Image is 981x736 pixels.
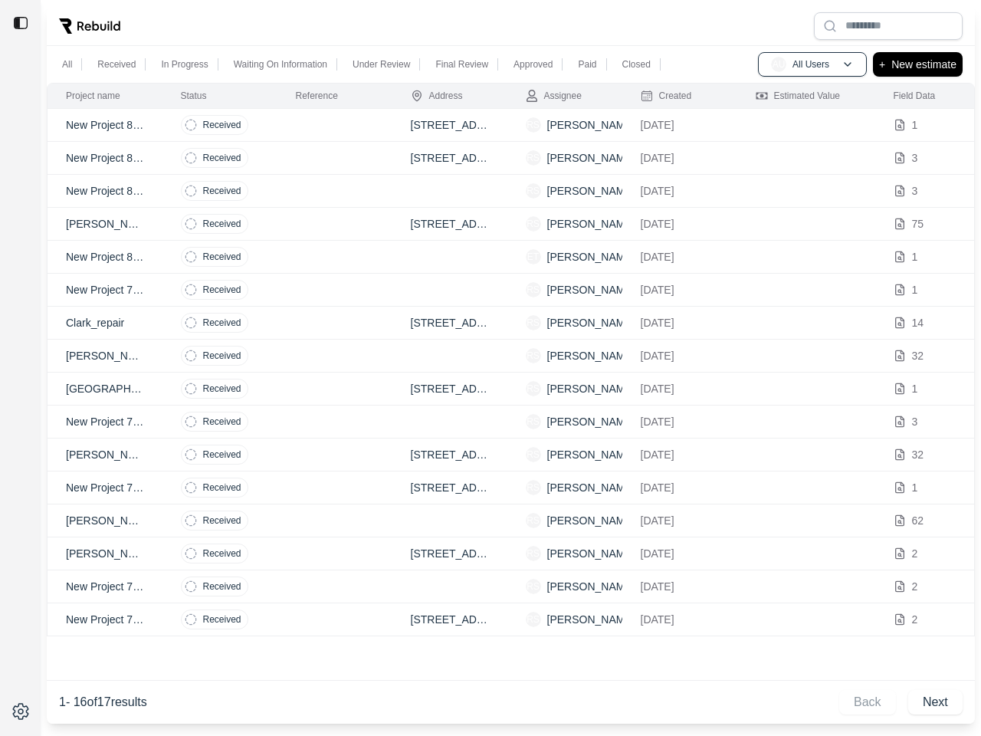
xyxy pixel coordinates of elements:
[547,150,635,166] p: [PERSON_NAME]
[792,58,829,71] p: All Users
[547,315,635,330] p: [PERSON_NAME]
[547,249,635,264] p: [PERSON_NAME]
[66,117,144,133] p: New Project 8131119
[411,90,463,102] div: Address
[66,447,144,462] p: [PERSON_NAME] Repair
[526,513,541,528] span: RS
[526,348,541,363] span: RS
[526,447,541,462] span: RS
[891,55,956,74] p: New estimate
[181,90,207,102] div: Status
[66,315,144,330] p: Clark_repair
[526,216,541,232] span: RS
[59,693,147,711] p: 1 - 16 of 17 results
[912,579,918,594] p: 2
[641,216,719,232] p: [DATE]
[66,513,144,528] p: [PERSON_NAME]
[392,109,507,142] td: [STREET_ADDRESS]
[641,183,719,199] p: [DATE]
[771,57,786,72] span: AU
[526,414,541,429] span: RS
[392,142,507,175] td: [STREET_ADDRESS]
[203,580,241,593] p: Received
[547,117,635,133] p: [PERSON_NAME]
[873,52,963,77] button: +New estimate
[912,315,924,330] p: 14
[547,513,635,528] p: [PERSON_NAME]
[641,150,719,166] p: [DATE]
[66,282,144,297] p: New Project 7241254
[392,472,507,504] td: [STREET_ADDRESS]
[912,348,924,363] p: 32
[526,579,541,594] span: RS
[912,480,918,495] p: 1
[641,612,719,627] p: [DATE]
[641,381,719,396] p: [DATE]
[296,90,338,102] div: Reference
[547,579,635,594] p: [PERSON_NAME]
[758,52,867,77] button: AUAll Users
[161,58,208,71] p: In Progress
[547,612,635,627] p: [PERSON_NAME]
[392,373,507,406] td: [STREET_ADDRESS]
[622,58,651,71] p: Closed
[203,481,241,494] p: Received
[203,350,241,362] p: Received
[547,216,635,232] p: [PERSON_NAME]
[912,447,924,462] p: 32
[912,216,924,232] p: 75
[526,117,541,133] span: RS
[66,183,144,199] p: New Project 88922
[526,480,541,495] span: RS
[97,58,136,71] p: Received
[547,546,635,561] p: [PERSON_NAME]
[912,513,924,528] p: 62
[641,282,719,297] p: [DATE]
[66,348,144,363] p: [PERSON_NAME]
[641,480,719,495] p: [DATE]
[912,612,918,627] p: 2
[66,150,144,166] p: New Project 88927
[203,284,241,296] p: Received
[353,58,410,71] p: Under Review
[908,690,963,715] button: Next
[641,579,719,594] p: [DATE]
[879,55,885,74] p: +
[526,381,541,396] span: RS
[641,348,719,363] p: [DATE]
[59,18,120,34] img: Rebuild
[392,537,507,570] td: [STREET_ADDRESS]
[66,216,144,232] p: [PERSON_NAME]
[641,513,719,528] p: [DATE]
[203,152,241,164] p: Received
[203,218,241,230] p: Received
[392,603,507,636] td: [STREET_ADDRESS]
[912,381,918,396] p: 1
[547,282,635,297] p: [PERSON_NAME]
[66,249,144,264] p: New Project 85941
[912,117,918,133] p: 1
[66,381,144,396] p: [GEOGRAPHIC_DATA]
[641,315,719,330] p: [DATE]
[912,183,918,199] p: 3
[66,480,144,495] p: New Project 716936
[547,348,635,363] p: [PERSON_NAME]
[203,547,241,560] p: Received
[578,58,596,71] p: Paid
[513,58,553,71] p: Approved
[641,117,719,133] p: [DATE]
[756,90,841,102] div: Estimated Value
[547,414,635,429] p: [PERSON_NAME]
[62,58,72,71] p: All
[392,307,507,340] td: [STREET_ADDRESS]
[547,183,635,199] p: [PERSON_NAME]
[66,612,144,627] p: New Project 7151020
[547,381,635,396] p: [PERSON_NAME]
[66,90,120,102] div: Project name
[547,480,635,495] p: [PERSON_NAME]
[66,546,144,561] p: [PERSON_NAME]
[203,416,241,428] p: Received
[912,282,918,297] p: 1
[392,208,507,241] td: [STREET_ADDRESS][PERSON_NAME]
[526,183,541,199] span: RS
